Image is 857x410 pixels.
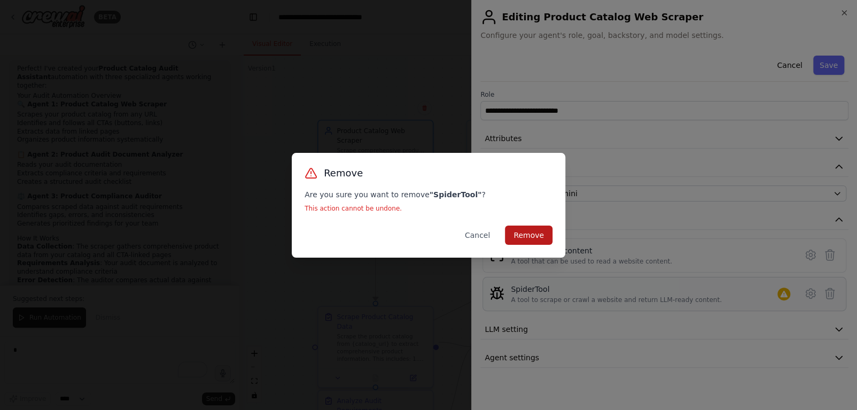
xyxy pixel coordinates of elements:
[324,166,363,181] h3: Remove
[456,226,498,245] button: Cancel
[430,190,482,199] strong: " SpiderTool "
[505,226,552,245] button: Remove
[305,189,552,200] p: Are you sure you want to remove ?
[305,204,552,213] p: This action cannot be undone.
